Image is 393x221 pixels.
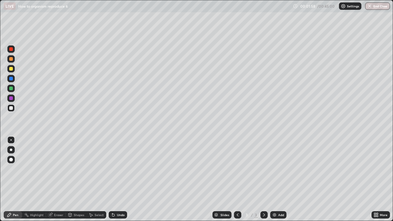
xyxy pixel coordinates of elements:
p: LIVE [6,4,14,9]
div: 3 [254,212,258,218]
div: Select [95,213,104,216]
div: More [380,213,387,216]
div: Add [278,213,284,216]
div: / [251,213,253,217]
div: Undo [117,213,125,216]
div: Shapes [74,213,84,216]
img: add-slide-button [272,212,277,217]
p: How to organism reproduce 6 [18,4,68,9]
img: class-settings-icons [341,4,346,9]
div: Slides [220,213,229,216]
div: Pen [13,213,18,216]
div: Highlight [30,213,44,216]
div: 3 [244,213,250,217]
img: end-class-cross [367,4,372,9]
p: Settings [347,5,359,8]
div: Eraser [54,213,63,216]
button: End Class [365,2,390,10]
